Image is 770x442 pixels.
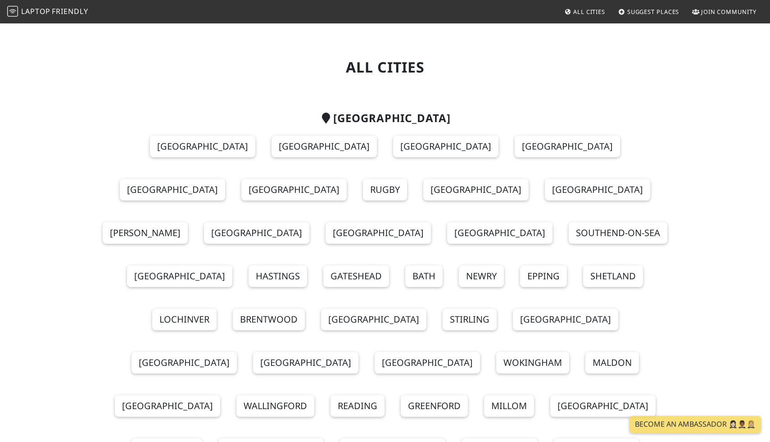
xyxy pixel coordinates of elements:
a: [GEOGRAPHIC_DATA] [120,179,225,200]
a: [GEOGRAPHIC_DATA] [375,352,480,374]
a: [GEOGRAPHIC_DATA] [253,352,358,374]
a: [GEOGRAPHIC_DATA] [272,136,377,157]
a: LaptopFriendly LaptopFriendly [7,4,88,20]
a: Bath [405,265,443,287]
a: Reading [331,395,385,417]
a: Shetland [583,265,643,287]
a: Epping [520,265,567,287]
span: Suggest Places [627,8,679,16]
a: [GEOGRAPHIC_DATA] [204,222,309,244]
a: [GEOGRAPHIC_DATA] [545,179,650,200]
span: Friendly [52,6,88,16]
a: [GEOGRAPHIC_DATA] [515,136,620,157]
a: Millom [484,395,534,417]
a: [GEOGRAPHIC_DATA] [423,179,529,200]
a: [GEOGRAPHIC_DATA] [447,222,553,244]
a: [GEOGRAPHIC_DATA] [150,136,255,157]
a: Lochinver [152,309,217,330]
a: [GEOGRAPHIC_DATA] [393,136,498,157]
a: Southend-on-Sea [569,222,667,244]
a: Maldon [585,352,639,374]
a: [GEOGRAPHIC_DATA] [321,309,426,330]
a: Stirling [443,309,497,330]
a: Become an Ambassador 🤵🏻‍♀️🤵🏾‍♂️🤵🏼‍♀️ [630,416,761,433]
a: Greenford [401,395,468,417]
span: All Cities [573,8,605,16]
a: Suggest Places [615,4,683,20]
span: Join Community [701,8,756,16]
a: [GEOGRAPHIC_DATA] [241,179,347,200]
h2: [GEOGRAPHIC_DATA] [93,112,677,125]
a: [GEOGRAPHIC_DATA] [550,395,656,417]
a: [GEOGRAPHIC_DATA] [115,395,220,417]
a: Gateshead [323,265,389,287]
a: [GEOGRAPHIC_DATA] [127,265,232,287]
h1: All Cities [93,59,677,76]
a: Hastings [249,265,307,287]
a: [GEOGRAPHIC_DATA] [326,222,431,244]
a: Newry [459,265,504,287]
a: [GEOGRAPHIC_DATA] [513,309,618,330]
a: Brentwood [233,309,305,330]
a: Join Community [688,4,760,20]
span: Laptop [21,6,50,16]
a: All Cities [561,4,609,20]
a: Rugby [363,179,407,200]
a: Wokingham [496,352,569,374]
a: [GEOGRAPHIC_DATA] [131,352,237,374]
a: [PERSON_NAME] [103,222,188,244]
a: Wallingford [236,395,314,417]
img: LaptopFriendly [7,6,18,17]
